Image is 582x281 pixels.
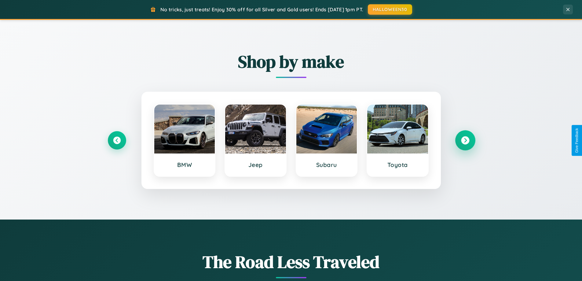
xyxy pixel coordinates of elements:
h3: Subaru [302,161,351,168]
span: No tricks, just treats! Enjoy 30% off for all Silver and Gold users! Ends [DATE] 1pm PT. [160,6,363,13]
button: HALLOWEEN30 [368,4,412,15]
h1: The Road Less Traveled [108,250,474,274]
h3: Toyota [373,161,422,168]
h3: BMW [160,161,209,168]
div: Give Feedback [575,128,579,153]
h2: Shop by make [108,50,474,73]
h3: Jeep [231,161,280,168]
